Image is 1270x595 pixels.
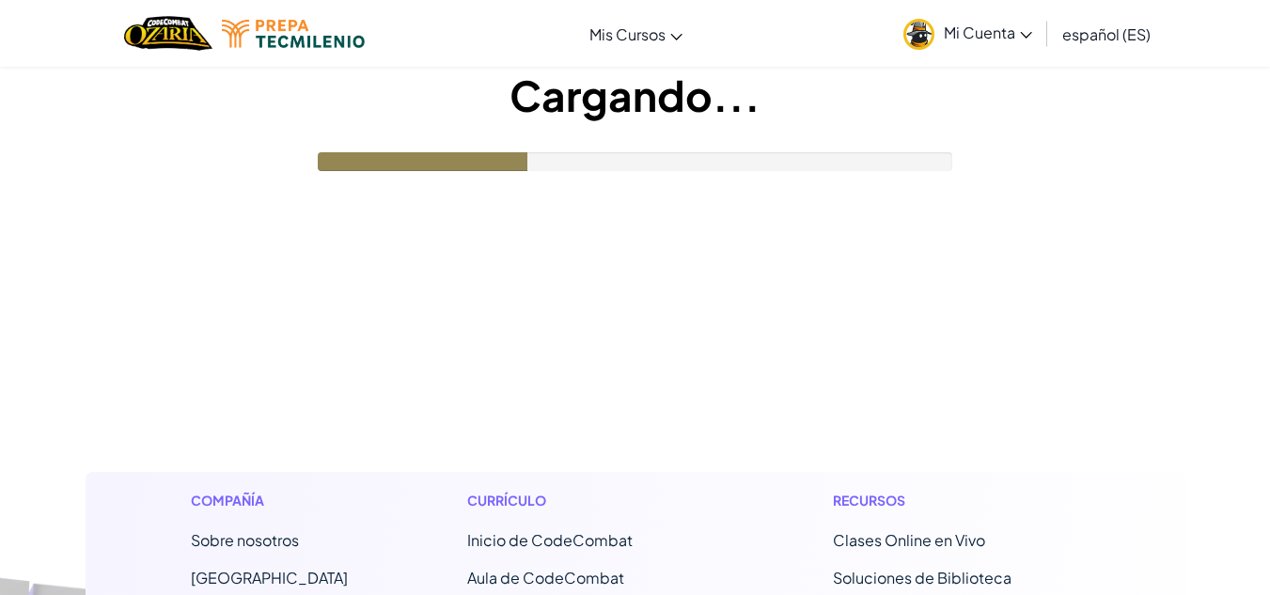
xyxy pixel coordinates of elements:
[580,8,692,59] a: Mis Cursos
[191,530,299,550] a: Sobre nosotros
[124,14,212,53] a: Ozaria by CodeCombat logo
[894,4,1042,63] a: Mi Cuenta
[467,530,633,550] span: Inicio de CodeCombat
[1062,24,1151,44] span: español (ES)
[191,568,348,587] a: [GEOGRAPHIC_DATA]
[589,24,666,44] span: Mis Cursos
[191,491,348,510] h1: Compañía
[833,568,1011,587] a: Soluciones de Biblioteca
[903,19,934,50] img: avatar
[124,14,212,53] img: Home
[467,568,624,587] a: Aula de CodeCombat
[222,20,365,48] img: Tecmilenio logo
[944,23,1032,42] span: Mi Cuenta
[467,491,714,510] h1: Currículo
[1053,8,1160,59] a: español (ES)
[833,491,1080,510] h1: Recursos
[833,530,985,550] a: Clases Online en Vivo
